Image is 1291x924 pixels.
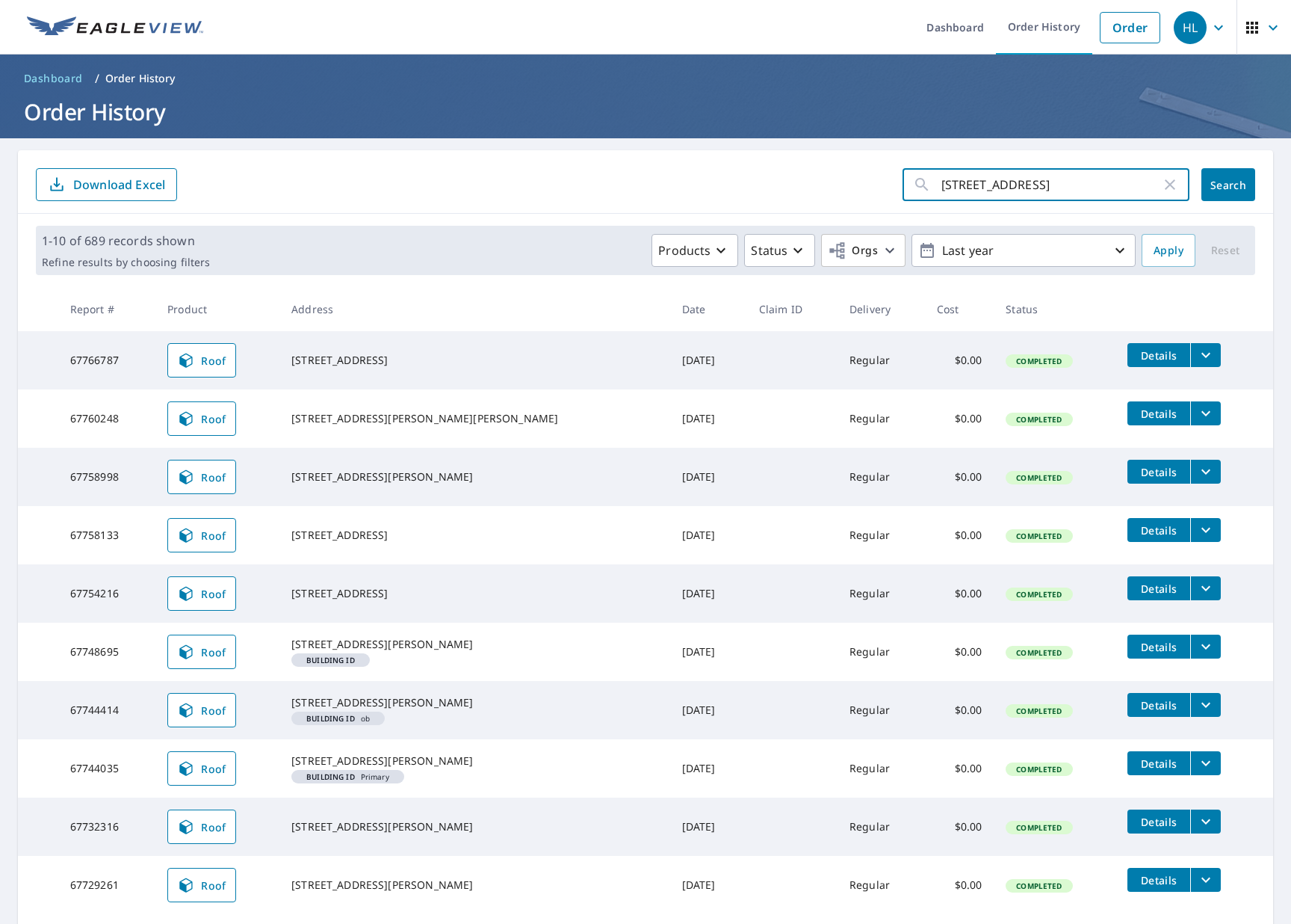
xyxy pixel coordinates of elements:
em: Building ID [306,656,355,664]
a: Roof [167,343,236,378]
button: filesDropdownBtn-67760248 [1190,401,1221,425]
button: Search [1201,168,1255,201]
td: 67758133 [58,506,155,564]
a: Roof [167,401,236,436]
button: detailsBtn-67744414 [1127,693,1190,717]
td: $0.00 [925,389,994,448]
td: [DATE] [670,389,747,448]
p: Last year [936,238,1111,264]
span: Roof [177,643,226,661]
td: 67744414 [58,681,155,739]
a: Roof [167,460,236,494]
span: Roof [177,585,226,603]
td: Regular [838,798,925,856]
em: Building ID [306,715,355,722]
td: 67732316 [58,798,155,856]
td: [DATE] [670,448,747,506]
span: Details [1136,815,1181,829]
td: [DATE] [670,681,747,739]
h1: Order History [18,96,1273,127]
em: Building ID [306,773,355,780]
button: Download Excel [36,168,177,201]
span: Completed [1007,414,1071,425]
button: detailsBtn-67732316 [1127,810,1190,834]
td: [DATE] [670,856,747,914]
td: $0.00 [925,623,994,681]
th: Date [670,287,747,331]
span: ob [297,715,379,722]
a: Roof [167,693,236,727]
button: filesDropdownBtn-67748695 [1190,635,1221,659]
button: filesDropdownBtn-67754216 [1190,576,1221,600]
div: [STREET_ADDRESS][PERSON_NAME] [291,819,658,834]
td: $0.00 [925,564,994,623]
td: $0.00 [925,448,994,506]
span: Details [1136,348,1181,363]
button: Products [651,234,738,267]
button: detailsBtn-67744035 [1127,751,1190,775]
span: Completed [1007,531,1071,541]
span: Roof [177,410,226,428]
td: Regular [838,389,925,448]
span: Dashboard [24,71,83,86]
div: [STREET_ADDRESS][PERSON_NAME] [291,754,658,769]
span: Completed [1007,472,1071,483]
td: $0.00 [925,739,994,798]
td: 67729261 [58,856,155,914]
button: Orgs [821,234,905,267]
button: filesDropdownBtn-67758133 [1190,518,1221,542]
span: Roof [177,876,226,894]
p: Order History [105,71,176,86]
a: Roof [167,868,236,902]
td: [DATE] [670,564,747,623]
span: Details [1136,757,1181,771]
span: Details [1136,523,1181,538]
td: [DATE] [670,739,747,798]
td: Regular [838,331,925,389]
td: Regular [838,564,925,623]
a: Roof [167,576,236,611]
div: [STREET_ADDRESS][PERSON_NAME][PERSON_NAME] [291,411,658,426]
span: Search [1213,178,1243,192]
td: Regular [838,856,925,914]
p: Status [751,241,787,259]
th: Claim ID [747,287,838,331]
button: filesDropdownBtn-67732316 [1190,810,1221,834]
span: Apply [1154,241,1183,260]
button: detailsBtn-67760248 [1127,401,1190,425]
button: filesDropdownBtn-67758998 [1190,460,1221,484]
td: [DATE] [670,623,747,681]
span: Details [1136,640,1181,654]
td: $0.00 [925,506,994,564]
div: [STREET_ADDRESS] [291,353,658,368]
p: Refine results by choosing filters [42,256,210,269]
button: detailsBtn-67758998 [1127,460,1190,484]
span: Details [1136,465,1181,479]
td: [DATE] [670,798,747,856]
button: detailsBtn-67754216 [1127,576,1190,600]
img: EV Logo [27,16,203,39]
div: [STREET_ADDRESS] [291,586,658,601]
td: Regular [838,448,925,506]
button: Apply [1142,234,1195,267]
td: Regular [838,681,925,739]
input: Address, Report #, Claim ID, etc. [941,164,1161,206]
span: Details [1136,582,1181,596]
button: Status [744,234,815,267]
a: Roof [167,518,236,552]
td: Regular [838,739,925,798]
span: Completed [1007,647,1071,658]
td: 67758998 [58,448,155,506]
div: [STREET_ADDRESS][PERSON_NAME] [291,695,658,710]
span: Roof [177,351,226,369]
span: Details [1136,407,1181,421]
span: Completed [1007,822,1071,833]
span: Roof [177,701,226,719]
div: [STREET_ADDRESS][PERSON_NAME] [291,878,658,893]
td: Regular [838,506,925,564]
button: detailsBtn-67766787 [1127,343,1190,367]
span: Details [1136,873,1181,887]
a: Dashboard [18,67,89,90]
td: $0.00 [925,681,994,739]
td: 67754216 [58,564,155,623]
